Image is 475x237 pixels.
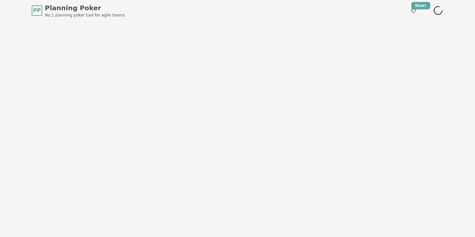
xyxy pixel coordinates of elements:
[45,3,125,13] span: Planning Poker
[408,5,420,16] button: New!
[32,3,125,18] a: PPPlanning PokerNo.1 planning poker tool for agile teams
[411,2,430,9] div: New!
[45,13,125,18] span: No.1 planning poker tool for agile teams
[33,7,41,15] span: PP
